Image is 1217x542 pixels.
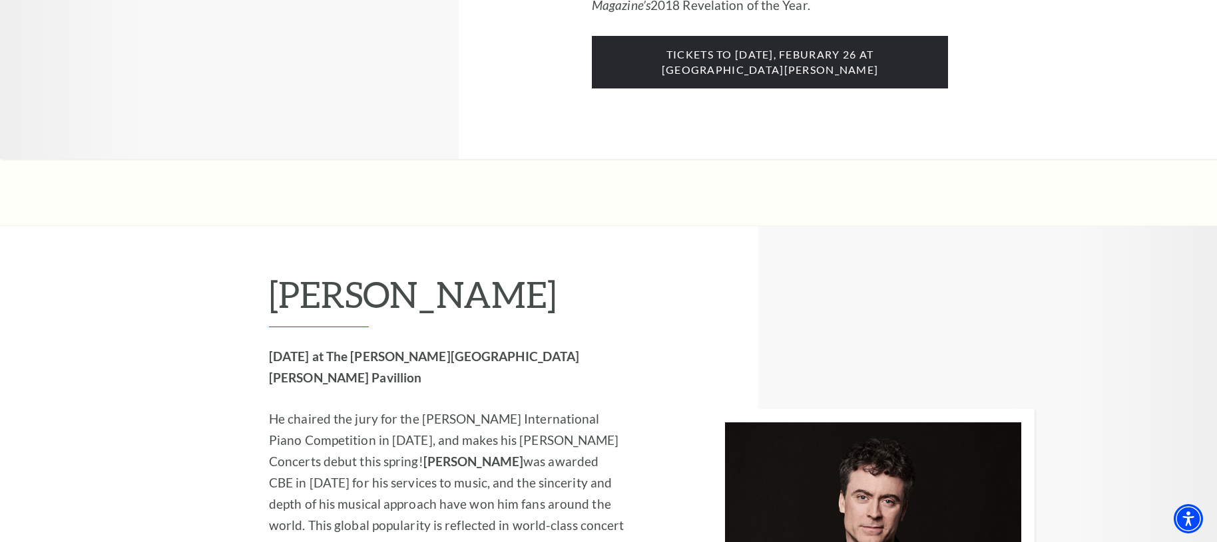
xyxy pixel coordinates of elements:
[423,454,523,469] strong: [PERSON_NAME]
[269,348,579,385] strong: [DATE] at The [PERSON_NAME][GEOGRAPHIC_DATA] [PERSON_NAME] Pavillion
[269,273,625,327] h2: [PERSON_NAME]
[592,36,948,88] span: tickets to [DATE], Feburary 26 at [GEOGRAPHIC_DATA][PERSON_NAME]
[592,61,948,76] a: tickets to [DATE], Feburary 26 at [GEOGRAPHIC_DATA][PERSON_NAME]
[1174,504,1203,533] div: Accessibility Menu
